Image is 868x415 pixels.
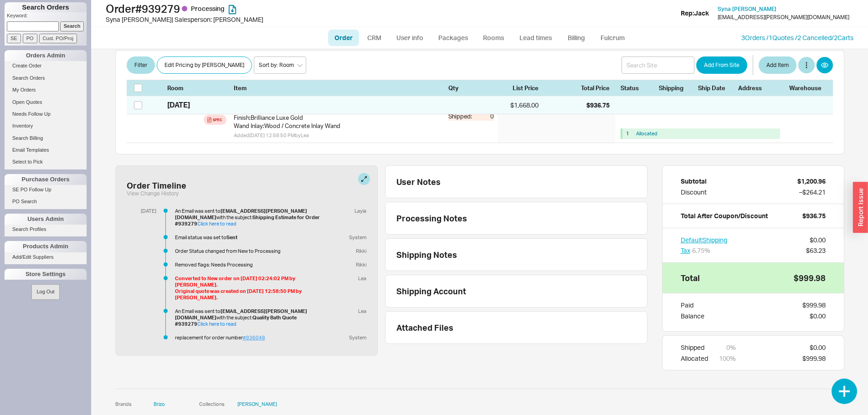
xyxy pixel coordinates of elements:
[226,234,237,241] b: Sent
[681,343,708,352] div: Shipped
[154,400,165,408] button: Brizo
[127,190,179,197] button: View Change History
[175,308,307,321] b: [EMAIL_ADDRESS][PERSON_NAME][DOMAIN_NAME]
[23,34,37,43] input: PO
[352,248,366,254] div: Rikki
[5,269,87,280] div: Store Settings
[164,60,244,71] span: Edit Pricing by [PERSON_NAME]
[175,308,326,327] div: An Email was sent to with the subject:
[681,312,704,321] div: Balance
[12,111,51,117] span: Needs Follow Up
[586,101,610,110] div: $936.75
[204,115,226,125] a: Spec
[718,6,776,12] a: Syna [PERSON_NAME]
[234,132,441,139] div: Added [DATE] 12:58:50 PM by Lea
[626,130,632,137] div: 1
[390,30,430,46] a: User info
[594,30,632,46] a: Fulcrum
[175,208,326,227] div: An Email was sent to with the subject:
[513,30,559,46] a: Lead times
[115,400,152,408] div: Brands
[681,188,707,197] div: Discount
[396,286,466,296] div: Shipping Account
[766,60,789,71] span: Add Item
[448,84,494,92] div: Qty
[175,314,298,327] b: Quality Bath Quote #939279
[498,84,539,92] div: List Price
[5,50,87,61] div: Orders Admin
[5,2,87,12] h1: Search Orders
[681,354,708,363] div: Allocated
[345,234,366,241] div: System
[581,84,615,92] div: Total Price
[681,177,707,186] div: Subtotal
[234,113,441,122] div: Finish : Brilliance Luxe Gold
[167,100,190,110] div: [DATE]
[5,145,87,155] a: Email Templates
[5,174,87,185] div: Purchase Orders
[5,241,87,252] div: Products Admin
[396,323,453,333] div: Attached Files
[698,84,733,92] div: Ship Date
[477,30,511,46] a: Rooms
[134,60,147,71] span: Filter
[197,220,236,227] a: Click here to read
[832,34,853,41] a: /2Carts
[794,274,826,282] div: $999.98
[354,308,366,314] div: Lea
[234,84,445,92] div: Item
[7,12,87,21] p: Keyword:
[60,21,84,31] input: Search
[361,30,388,46] a: CRM
[789,84,826,92] div: Warehouse
[167,84,200,92] div: Room
[802,211,826,220] div: $936.75
[560,30,592,46] a: Billing
[681,211,768,220] div: Total After Coupon/Discount
[5,214,87,225] div: Users Admin
[175,288,326,301] div: Original quote was created on [DATE] 12:58:50 PM by [PERSON_NAME].
[478,112,494,120] div: 0
[5,97,87,107] a: Open Quotes
[810,236,826,245] div: $0.00
[127,57,155,74] button: Filter
[213,116,222,123] div: Spec
[31,284,59,299] button: Log Out
[237,400,277,408] button: [PERSON_NAME]
[175,234,326,241] div: Email status was set to
[659,84,693,92] div: Shipping
[134,208,156,214] div: [DATE]
[718,14,849,20] div: [EMAIL_ADDRESS][PERSON_NAME][DOMAIN_NAME]
[681,274,700,282] div: Total
[106,15,437,24] div: Syna [PERSON_NAME] | Salesperson: [PERSON_NAME]
[106,2,437,15] h1: Order # 939279
[759,57,796,74] button: Add Item
[636,130,657,137] button: Allocated
[704,60,740,71] span: Add From Site
[328,30,359,46] a: Order
[234,122,441,130] div: Wand Inlay : Wood / Concrete Inlay Wand
[806,246,826,255] div: $63.23
[5,61,87,71] a: Create Order
[5,252,87,262] a: Add/Edit Suppliers
[175,334,326,341] div: replacement for order number
[396,177,643,187] div: User Notes
[5,225,87,234] a: Search Profiles
[498,101,539,110] div: $1,668.00
[354,275,366,282] div: Lea
[696,57,747,74] button: Add From Site
[243,334,265,341] a: #936048
[396,213,636,223] div: Processing Notes
[5,133,87,143] a: Search Billing
[799,188,826,197] div: – $264.21
[797,177,826,186] div: $1,200.96
[175,208,307,220] b: [EMAIL_ADDRESS][PERSON_NAME][DOMAIN_NAME]
[5,185,87,195] a: SE PO Follow Up
[127,180,186,190] div: Order Timeline
[432,30,475,46] a: Packages
[681,301,704,310] div: Paid
[692,246,710,254] span: 6.75 %
[718,5,776,12] span: Syna [PERSON_NAME]
[39,34,77,43] input: Cust. PO/Proj
[175,261,326,268] div: Removed flags: Needs Processing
